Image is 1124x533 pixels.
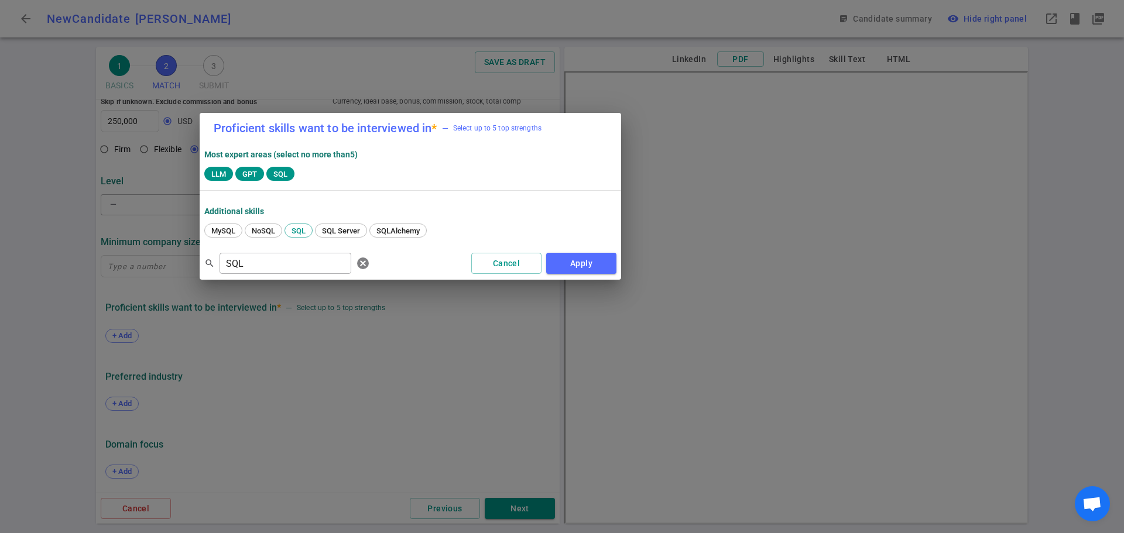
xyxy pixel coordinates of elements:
span: SQL [287,226,310,235]
span: SQL Server [318,226,364,235]
label: Proficient skills want to be interviewed in [214,122,437,134]
span: cancel [356,256,370,270]
div: — [442,122,448,134]
span: MySQL [207,226,239,235]
span: SQLAlchemy [372,226,424,235]
div: Open chat [1075,486,1110,521]
span: LLM [207,170,231,178]
span: GPT [238,170,262,178]
span: search [204,258,215,269]
span: Select up to 5 top strengths [442,122,542,134]
span: NoSQL [248,226,279,235]
strong: Most expert areas (select no more than 5 ) [204,150,358,159]
button: Apply [546,253,616,274]
strong: Additional Skills [204,207,264,216]
input: Separate search terms by comma or space [220,254,351,273]
button: Cancel [471,253,542,274]
span: SQL [269,170,292,178]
